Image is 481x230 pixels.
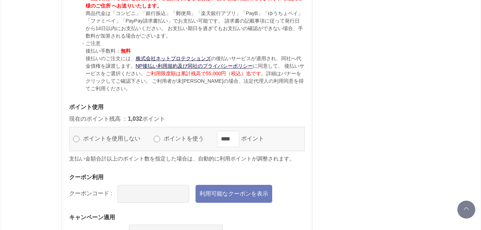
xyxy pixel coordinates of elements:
a: NP後払い利用規約及び同社のプライバシーポリシー [136,63,253,69]
label: ポイント [239,135,272,142]
label: ポイントを使用しない [81,135,149,142]
h3: クーポン利用 [69,173,305,181]
p: 後払い手数料： 後払いのご注文には、 の後払いサービスが適用され、同社へ代金債権を譲渡します。 に同意して、 後払いサービスをご選択ください。 詳細はバナーをクリックしてご確認下さい。 ご利用者... [86,47,305,92]
a: 株式会社ネットプロテクションズ [136,56,211,61]
a: 利用可能なクーポンを表示 [196,185,272,203]
p: 支払い金額合計以上のポイント数を指定した場合は、自動的に利用ポイントが調整されます。 [69,155,305,163]
h3: ポイント使用 [69,103,305,111]
label: ポイントを使う [162,135,212,142]
label: クーポンコード : [69,190,112,196]
span: 1,032 [128,116,142,122]
p: 現在のポイント残高 ： ポイント [69,115,305,123]
p: 商品代金は「コンビニ」「銀行振込」「郵便局」「楽天銀行アプリ」「PayB」「ゆうちょペイ」「ファミペイ」「PayPay請求書払い」でお支払い可能です。 請求書の記載事項に従って発行日から14日以... [86,10,305,40]
span: 無料 [121,48,131,54]
span: ご利用限度額は累計残高で55,000円（税込）迄です。 [146,71,266,76]
h3: キャンペーン適用 [69,214,305,221]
